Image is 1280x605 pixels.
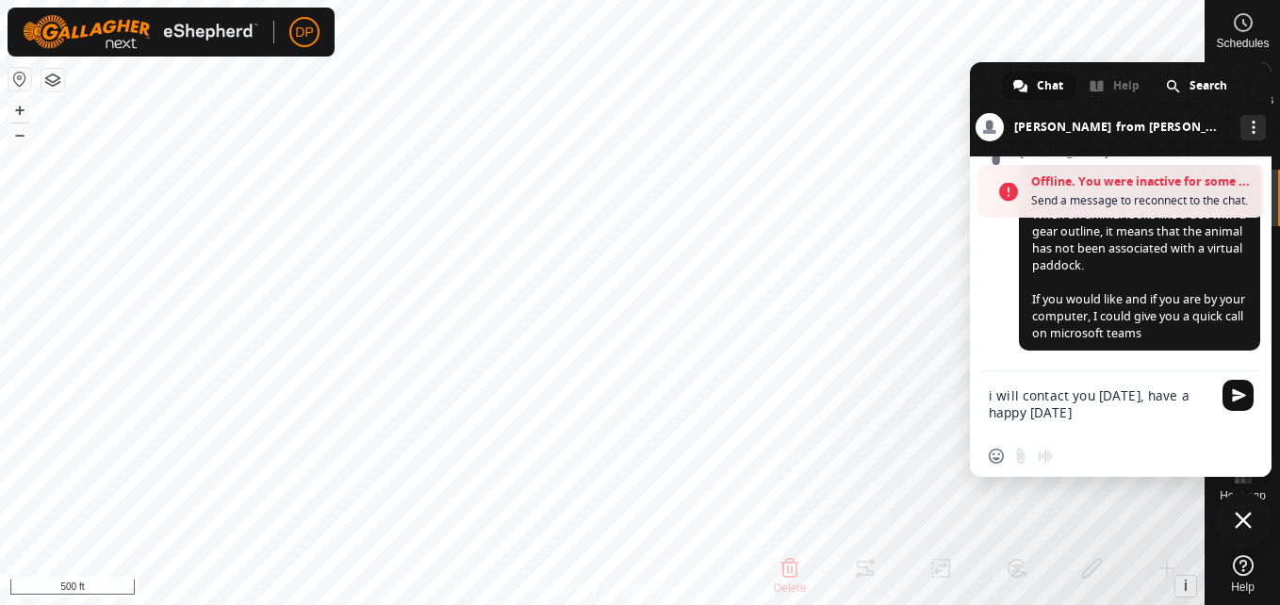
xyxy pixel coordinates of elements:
span: Offline. You were inactive for some time. [1031,172,1254,191]
span: DP [295,23,313,42]
textarea: Compose your message... [989,371,1215,435]
button: i [1175,576,1196,597]
span: i [1184,578,1188,594]
button: – [8,123,31,146]
span: Send a message to reconnect to the chat. [1031,191,1254,210]
span: Help [1231,581,1255,593]
span: Insert an emoji [989,449,1004,464]
a: Privacy Policy [528,580,599,597]
a: Help [1206,548,1280,600]
button: Reset Map [8,68,31,90]
span: Chat [1037,72,1063,100]
a: Close chat [1215,492,1272,548]
span: Search [1190,72,1227,100]
a: Contact Us [621,580,677,597]
button: Map Layers [41,69,64,91]
a: Search [1155,72,1240,100]
img: Gallagher Logo [23,15,258,49]
button: + [8,99,31,122]
span: Schedules [1216,38,1269,49]
span: Hi [PERSON_NAME], When an animal looks like a dot with a gear outline, it means that the animal h... [1032,172,1246,341]
span: Send [1223,380,1254,411]
a: Chat [1002,72,1076,100]
span: Heatmap [1220,490,1266,501]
